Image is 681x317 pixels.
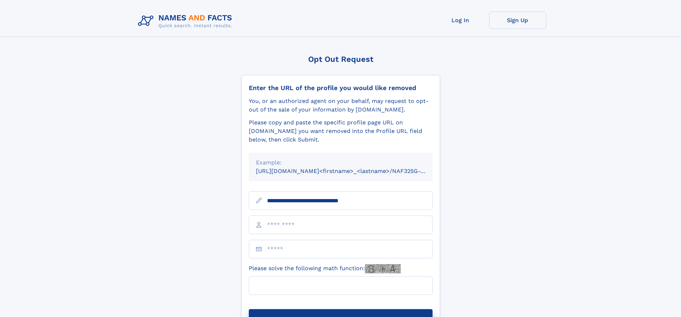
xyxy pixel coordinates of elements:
small: [URL][DOMAIN_NAME]<firstname>_<lastname>/NAF325G-xxxxxxxx [256,168,446,174]
div: You, or an authorized agent on your behalf, may request to opt-out of the sale of your informatio... [249,97,433,114]
div: Enter the URL of the profile you would like removed [249,84,433,92]
div: Example: [256,158,425,167]
img: Logo Names and Facts [135,11,238,31]
div: Please copy and paste the specific profile page URL on [DOMAIN_NAME] you want removed into the Pr... [249,118,433,144]
label: Please solve the following math function: [249,264,401,273]
div: Opt Out Request [241,55,440,64]
a: Sign Up [489,11,546,29]
a: Log In [432,11,489,29]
